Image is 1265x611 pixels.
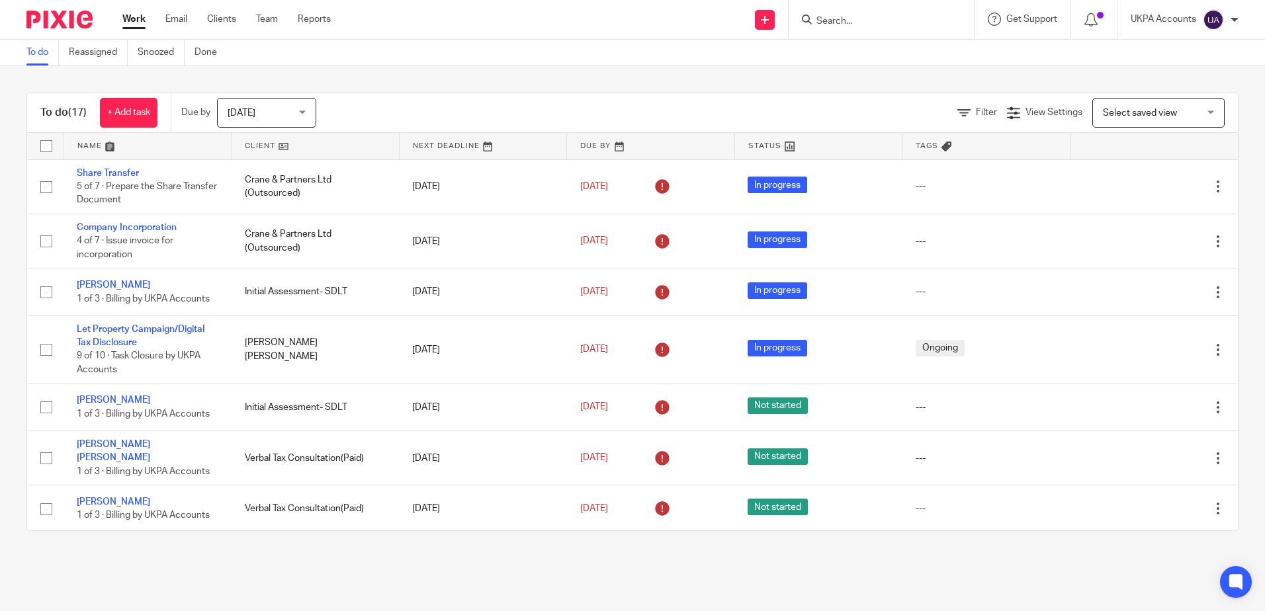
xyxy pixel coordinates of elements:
[916,401,1057,414] div: ---
[580,182,608,191] span: [DATE]
[916,340,965,356] span: Ongoing
[748,448,808,465] span: Not started
[77,352,200,375] span: 9 of 10 · Task Closure by UKPA Accounts
[580,237,608,246] span: [DATE]
[26,11,93,28] img: Pixie
[1203,9,1224,30] img: svg%3E
[181,106,210,119] p: Due by
[77,409,210,419] span: 1 of 3 · Billing by UKPA Accounts
[1025,108,1082,117] span: View Settings
[122,13,146,26] a: Work
[399,159,567,214] td: [DATE]
[77,325,204,347] a: Let Property Campaign/Digital Tax Disclosure
[748,397,808,414] span: Not started
[77,395,150,405] a: [PERSON_NAME]
[232,214,400,268] td: Crane & Partners Ltd (Outsourced)
[207,13,236,26] a: Clients
[138,40,185,65] a: Snoozed
[77,511,210,520] span: 1 of 3 · Billing by UKPA Accounts
[100,98,157,128] a: + Add task
[77,294,210,304] span: 1 of 3 · Billing by UKPA Accounts
[916,452,1057,465] div: ---
[77,237,173,260] span: 4 of 7 · Issue invoice for incorporation
[232,159,400,214] td: Crane & Partners Ltd (Outsourced)
[580,504,608,513] span: [DATE]
[1131,13,1196,26] p: UKPA Accounts
[228,108,255,118] span: [DATE]
[580,403,608,412] span: [DATE]
[77,169,139,178] a: Share Transfer
[69,40,128,65] a: Reassigned
[77,280,150,290] a: [PERSON_NAME]
[748,282,807,299] span: In progress
[916,235,1057,248] div: ---
[580,287,608,296] span: [DATE]
[399,384,567,430] td: [DATE]
[77,223,177,232] a: Company Incorporation
[748,499,808,515] span: Not started
[232,315,400,384] td: [PERSON_NAME] [PERSON_NAME]
[399,485,567,532] td: [DATE]
[399,431,567,485] td: [DATE]
[399,315,567,384] td: [DATE]
[77,182,217,205] span: 5 of 7 · Prepare the Share Transfer Document
[165,13,187,26] a: Email
[580,453,608,462] span: [DATE]
[1103,108,1177,118] span: Select saved view
[1006,15,1057,24] span: Get Support
[232,431,400,485] td: Verbal Tax Consultation(Paid)
[399,214,567,268] td: [DATE]
[77,440,150,462] a: [PERSON_NAME] [PERSON_NAME]
[195,40,227,65] a: Done
[26,40,59,65] a: To do
[77,467,210,476] span: 1 of 3 · Billing by UKPA Accounts
[748,231,807,248] span: In progress
[256,13,278,26] a: Team
[976,108,997,117] span: Filter
[232,384,400,430] td: Initial Assessment- SDLT
[916,285,1057,298] div: ---
[916,502,1057,515] div: ---
[815,16,934,28] input: Search
[916,142,938,149] span: Tags
[232,268,400,315] td: Initial Assessment- SDLT
[77,497,150,507] a: [PERSON_NAME]
[399,268,567,315] td: [DATE]
[580,345,608,354] span: [DATE]
[748,177,807,193] span: In progress
[748,340,807,356] span: In progress
[40,106,87,120] h1: To do
[298,13,331,26] a: Reports
[916,180,1057,193] div: ---
[68,107,87,118] span: (17)
[232,485,400,532] td: Verbal Tax Consultation(Paid)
